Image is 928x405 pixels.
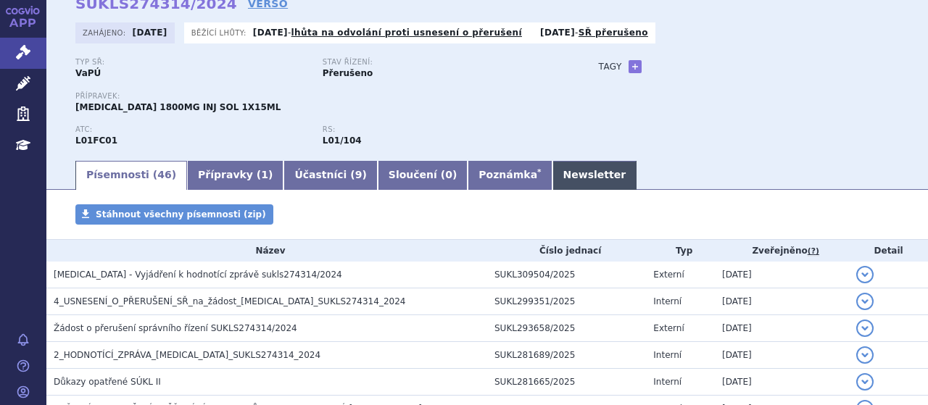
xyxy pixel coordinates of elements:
th: Název [46,240,487,262]
strong: VaPÚ [75,68,101,78]
span: Interní [653,350,681,360]
span: Stáhnout všechny písemnosti (zip) [96,209,266,220]
td: SUKL293658/2025 [487,315,646,342]
td: SUKL309504/2025 [487,262,646,288]
a: Stáhnout všechny písemnosti (zip) [75,204,273,225]
strong: daratumumab [323,135,362,146]
p: - [540,27,648,38]
button: detail [856,266,874,283]
a: SŘ přerušeno [579,28,648,38]
span: 46 [157,169,171,180]
span: 2_HODNOTÍCÍ_ZPRÁVA_DARZALEX_SUKLS274314_2024 [54,350,320,360]
td: [DATE] [715,315,849,342]
p: Typ SŘ: [75,58,308,67]
th: Číslo jednací [487,240,646,262]
strong: [DATE] [253,28,288,38]
abbr: (?) [808,246,819,256]
td: [DATE] [715,369,849,396]
button: detail [856,373,874,391]
span: Externí [653,323,684,333]
a: Sloučení (0) [378,161,468,190]
td: [DATE] [715,288,849,315]
strong: [DATE] [540,28,575,38]
p: Stav řízení: [323,58,555,67]
a: Účastníci (9) [283,161,377,190]
span: Externí [653,270,684,280]
a: Newsletter [552,161,637,190]
a: Písemnosti (46) [75,161,187,190]
td: SUKL281689/2025 [487,342,646,369]
span: Zahájeno: [83,27,128,38]
p: Přípravek: [75,92,570,101]
th: Typ [646,240,715,262]
button: detail [856,293,874,310]
span: Interní [653,377,681,387]
strong: Přerušeno [323,68,373,78]
span: Běžící lhůty: [191,27,249,38]
p: RS: [323,125,555,134]
a: Přípravky (1) [187,161,283,190]
button: detail [856,346,874,364]
span: Žádost o přerušení správního řízení SUKLS274314/2024 [54,323,297,333]
span: 1 [261,169,268,180]
span: DARZALEX - Vyjádření k hodnotící zprávě sukls274314/2024 [54,270,342,280]
a: lhůta na odvolání proti usnesení o přerušení [291,28,522,38]
span: 4_USNESENÍ_O_PŘERUŠENÍ_SŘ_na_žádost_DARZALEX_SUKLS274314_2024 [54,296,405,306]
p: - [253,27,522,38]
th: Detail [849,240,928,262]
span: Interní [653,296,681,306]
h3: Tagy [599,58,622,75]
span: 9 [355,169,362,180]
span: 0 [445,169,452,180]
span: [MEDICAL_DATA] 1800MG INJ SOL 1X15ML [75,102,281,112]
button: detail [856,320,874,337]
th: Zveřejněno [715,240,849,262]
a: + [629,60,642,73]
span: Důkazy opatřené SÚKL II [54,377,161,387]
td: SUKL281665/2025 [487,369,646,396]
strong: [DATE] [133,28,167,38]
strong: DARATUMUMAB [75,135,117,146]
td: SUKL299351/2025 [487,288,646,315]
a: Poznámka* [468,161,552,190]
td: [DATE] [715,262,849,288]
p: ATC: [75,125,308,134]
td: [DATE] [715,342,849,369]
